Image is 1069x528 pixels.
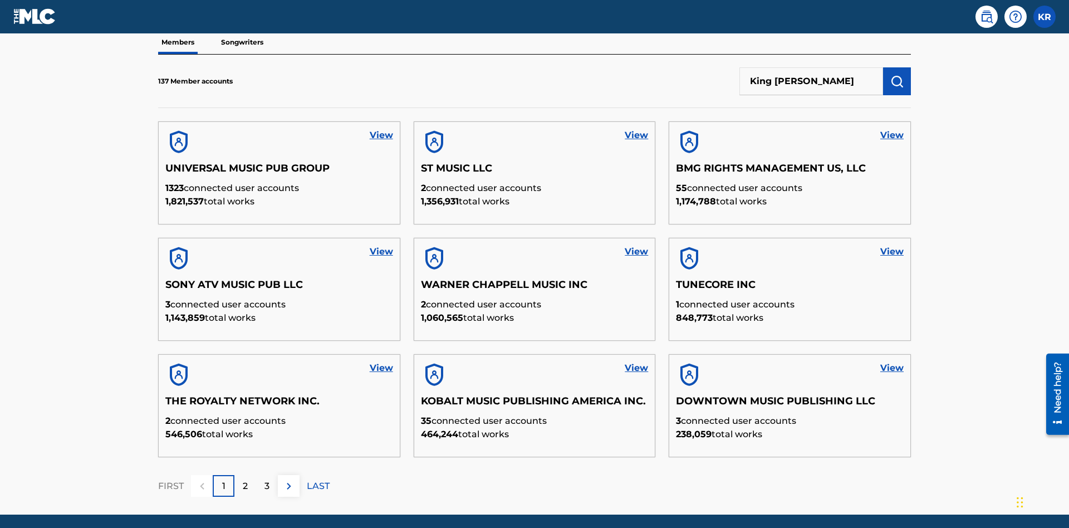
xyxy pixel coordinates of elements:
p: total works [676,195,904,208]
p: 1 [222,480,225,493]
p: total works [421,195,649,208]
span: 238,059 [676,429,712,439]
span: 1,356,931 [421,196,459,207]
p: 2 [243,480,248,493]
span: 464,244 [421,429,458,439]
span: 1,174,788 [676,196,716,207]
p: total works [421,311,649,325]
span: 1,821,537 [165,196,204,207]
img: Search Works [890,75,904,88]
img: account [421,361,448,388]
p: total works [165,311,393,325]
a: View [625,245,648,258]
img: account [165,129,192,155]
p: LAST [307,480,330,493]
p: connected user accounts [676,414,904,428]
iframe: Resource Center [1038,349,1069,441]
h5: UNIVERSAL MUSIC PUB GROUP [165,162,393,182]
div: User Menu [1033,6,1056,28]
h5: DOWNTOWN MUSIC PUBLISHING LLC [676,395,904,414]
a: View [880,245,904,258]
p: FIRST [158,480,184,493]
p: connected user accounts [676,182,904,195]
div: Help [1004,6,1027,28]
p: connected user accounts [676,298,904,311]
a: View [625,361,648,375]
span: 2 [421,183,426,193]
span: 35 [421,415,431,426]
p: 137 Member accounts [158,76,233,86]
span: 3 [165,299,170,310]
span: 2 [421,299,426,310]
p: total works [165,195,393,208]
img: account [421,129,448,155]
img: search [980,10,993,23]
span: 55 [676,183,687,193]
a: View [370,129,393,142]
p: total works [421,428,649,441]
p: Members [158,31,198,54]
span: 1323 [165,183,184,193]
p: Songwriters [218,31,267,54]
input: Search Members [739,67,883,95]
a: View [625,129,648,142]
iframe: Chat Widget [1013,475,1069,528]
p: total works [165,428,393,441]
h5: THE ROYALTY NETWORK INC. [165,395,393,414]
img: right [282,480,296,493]
img: account [165,361,192,388]
span: 1 [676,299,679,310]
a: View [880,361,904,375]
span: 1,060,565 [421,312,463,323]
img: help [1009,10,1022,23]
p: connected user accounts [421,298,649,311]
h5: TUNECORE INC [676,278,904,298]
h5: ST MUSIC LLC [421,162,649,182]
span: 1,143,859 [165,312,205,323]
a: Public Search [975,6,998,28]
img: account [676,245,703,272]
img: account [676,129,703,155]
a: View [370,361,393,375]
p: connected user accounts [421,414,649,428]
h5: SONY ATV MUSIC PUB LLC [165,278,393,298]
p: 3 [264,480,269,493]
span: 546,506 [165,429,202,439]
img: account [421,245,448,272]
img: account [165,245,192,272]
span: 848,773 [676,312,713,323]
a: View [370,245,393,258]
span: 3 [676,415,681,426]
p: total works [676,311,904,325]
p: connected user accounts [165,414,393,428]
h5: KOBALT MUSIC PUBLISHING AMERICA INC. [421,395,649,414]
h5: BMG RIGHTS MANAGEMENT US, LLC [676,162,904,182]
div: Drag [1017,486,1023,519]
p: total works [676,428,904,441]
a: View [880,129,904,142]
h5: WARNER CHAPPELL MUSIC INC [421,278,649,298]
img: MLC Logo [13,8,56,25]
span: 2 [165,415,170,426]
p: connected user accounts [421,182,649,195]
p: connected user accounts [165,182,393,195]
p: connected user accounts [165,298,393,311]
img: account [676,361,703,388]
